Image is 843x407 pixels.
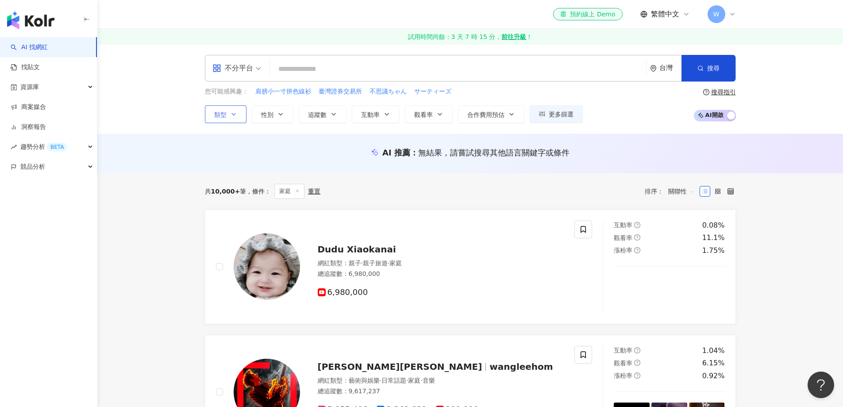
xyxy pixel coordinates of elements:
[651,277,687,313] img: post-image
[212,64,221,73] span: appstore
[702,346,725,356] div: 1.04%
[382,147,570,158] div: AI 推薦 ：
[97,29,843,45] a: 試用時間尚餘：3 天 7 時 15 分，前往升級！
[246,188,271,195] span: 條件 ：
[214,111,227,118] span: 類型
[659,64,681,72] div: 台灣
[681,55,735,81] button: 搜尋
[11,103,46,112] a: 商案媒合
[406,377,408,384] span: ·
[614,277,650,313] img: post-image
[702,358,725,368] div: 6.15%
[318,244,396,255] span: Dudu Xiaokanai
[211,188,240,195] span: 10,000+
[205,87,248,96] span: 您可能感興趣：
[651,9,679,19] span: 繁體中文
[212,61,253,75] div: 不分平台
[423,377,435,384] span: 音樂
[349,377,380,384] span: 藝術與娛樂
[405,105,453,123] button: 觀看率
[205,188,246,195] div: 共 筆
[388,260,389,267] span: ·
[318,259,564,268] div: 網紅類型 ：
[389,260,402,267] span: 家庭
[702,233,725,243] div: 11.1%
[713,9,720,19] span: W
[318,376,564,385] div: 網紅類型 ：
[318,361,482,372] span: [PERSON_NAME][PERSON_NAME]
[467,111,504,118] span: 合作費用預估
[261,111,273,118] span: 性別
[420,377,422,384] span: ·
[20,137,67,157] span: 趨勢分析
[634,234,640,240] span: question-circle
[308,111,327,118] span: 追蹤數
[414,87,451,96] span: サーティーズ
[634,372,640,379] span: question-circle
[614,360,632,367] span: 觀看率
[318,288,368,297] span: 6,980,000
[418,148,570,157] span: 無結果，請嘗試搜尋其他語言關鍵字或條件
[380,377,381,384] span: ·
[408,377,420,384] span: 家庭
[634,347,640,353] span: question-circle
[668,184,695,198] span: 關聯性
[634,247,640,253] span: question-circle
[381,377,406,384] span: 日常話題
[274,184,304,199] span: 家庭
[361,111,380,118] span: 互動率
[255,87,312,97] button: 肩膀小一寸拼色線衫
[702,221,725,230] div: 0.08%
[707,65,720,72] span: 搜尋
[489,361,553,372] span: wangleehom
[501,32,526,41] strong: 前往升級
[808,372,834,398] iframe: Help Scout Beacon - Open
[308,188,320,195] div: 重置
[11,63,40,72] a: 找貼文
[414,111,433,118] span: 觀看率
[369,87,407,97] button: 不思議ちゃん
[361,260,363,267] span: ·
[349,260,361,267] span: 親子
[414,87,452,97] button: サーティーズ
[11,43,48,52] a: searchAI 找網紅
[634,222,640,228] span: question-circle
[711,89,736,96] div: 搜尋指引
[363,260,388,267] span: 親子旅遊
[205,105,246,123] button: 類型
[20,157,45,177] span: 競品分析
[7,12,54,29] img: logo
[634,360,640,366] span: question-circle
[252,105,293,123] button: 性別
[553,8,622,20] a: 預約線上 Demo
[702,371,725,381] div: 0.92%
[703,89,709,95] span: question-circle
[702,246,725,256] div: 1.75%
[645,184,700,198] div: 排序：
[234,233,300,300] img: KOL Avatar
[614,372,632,379] span: 漲粉率
[352,105,400,123] button: 互動率
[689,277,725,313] img: post-image
[614,234,632,241] span: 觀看率
[318,87,362,97] button: 臺灣證券交易所
[11,144,17,150] span: rise
[47,143,67,151] div: BETA
[205,209,736,324] a: KOL AvatarDudu Xiaokanai網紅類型：親子·親子旅遊·家庭總追蹤數：6,980,0006,980,000互動率question-circle0.08%觀看率question-...
[560,10,615,19] div: 預約線上 Demo
[549,111,574,118] span: 更多篩選
[318,270,564,279] div: 總追蹤數 ： 6,980,000
[20,77,39,97] span: 資源庫
[530,105,583,123] button: 更多篩選
[458,105,524,123] button: 合作費用預估
[11,123,46,132] a: 洞察報告
[318,387,564,396] div: 總追蹤數 ： 9,617,237
[299,105,346,123] button: 追蹤數
[650,65,657,72] span: environment
[614,221,632,229] span: 互動率
[614,247,632,254] span: 漲粉率
[614,347,632,354] span: 互動率
[319,87,362,96] span: 臺灣證券交易所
